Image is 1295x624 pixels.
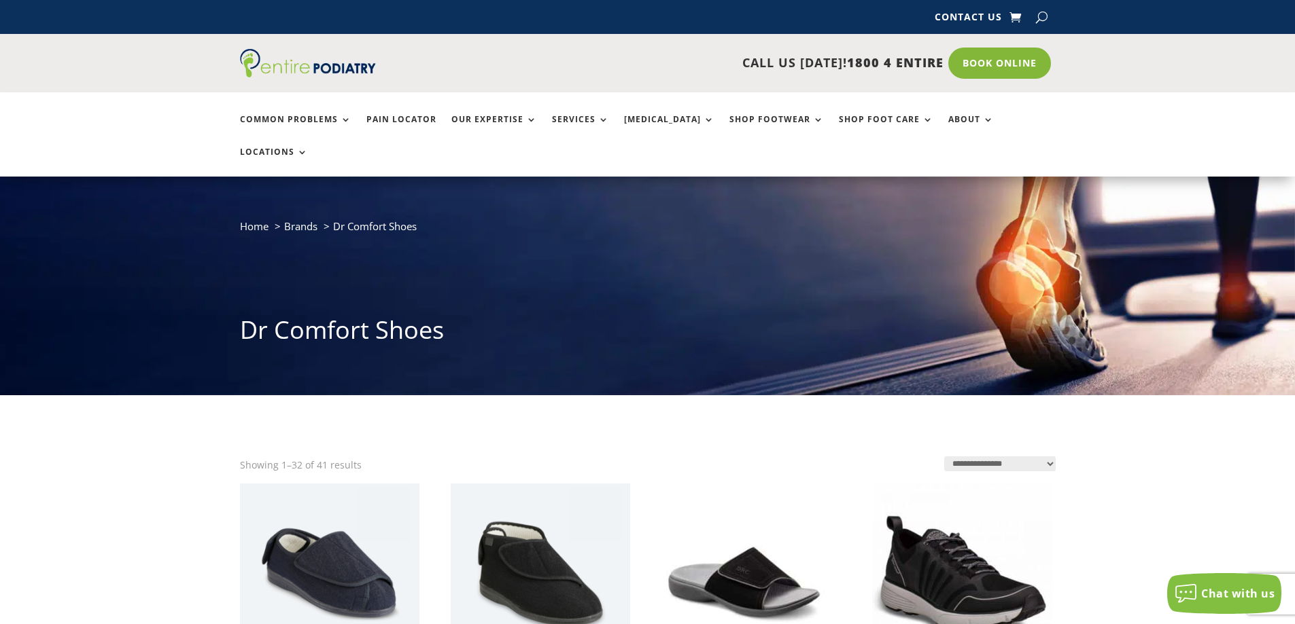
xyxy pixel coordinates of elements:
[847,54,944,71] span: 1800 4 ENTIRE
[948,48,1051,79] a: Book Online
[1201,586,1275,601] span: Chat with us
[284,219,317,233] a: Brands
[240,456,362,474] p: Showing 1–32 of 41 results
[839,115,933,144] a: Shop Foot Care
[240,147,308,177] a: Locations
[1167,573,1281,614] button: Chat with us
[624,115,714,144] a: [MEDICAL_DATA]
[428,54,944,72] p: CALL US [DATE]!
[240,115,351,144] a: Common Problems
[552,115,609,144] a: Services
[240,67,376,80] a: Entire Podiatry
[240,217,1056,245] nav: breadcrumb
[240,49,376,77] img: logo (1)
[240,313,1056,354] h1: Dr Comfort Shoes
[451,115,537,144] a: Our Expertise
[333,219,417,233] span: Dr Comfort Shoes
[366,115,436,144] a: Pain Locator
[729,115,824,144] a: Shop Footwear
[948,115,994,144] a: About
[240,219,269,233] a: Home
[944,456,1056,471] select: Shop order
[935,12,1002,27] a: Contact Us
